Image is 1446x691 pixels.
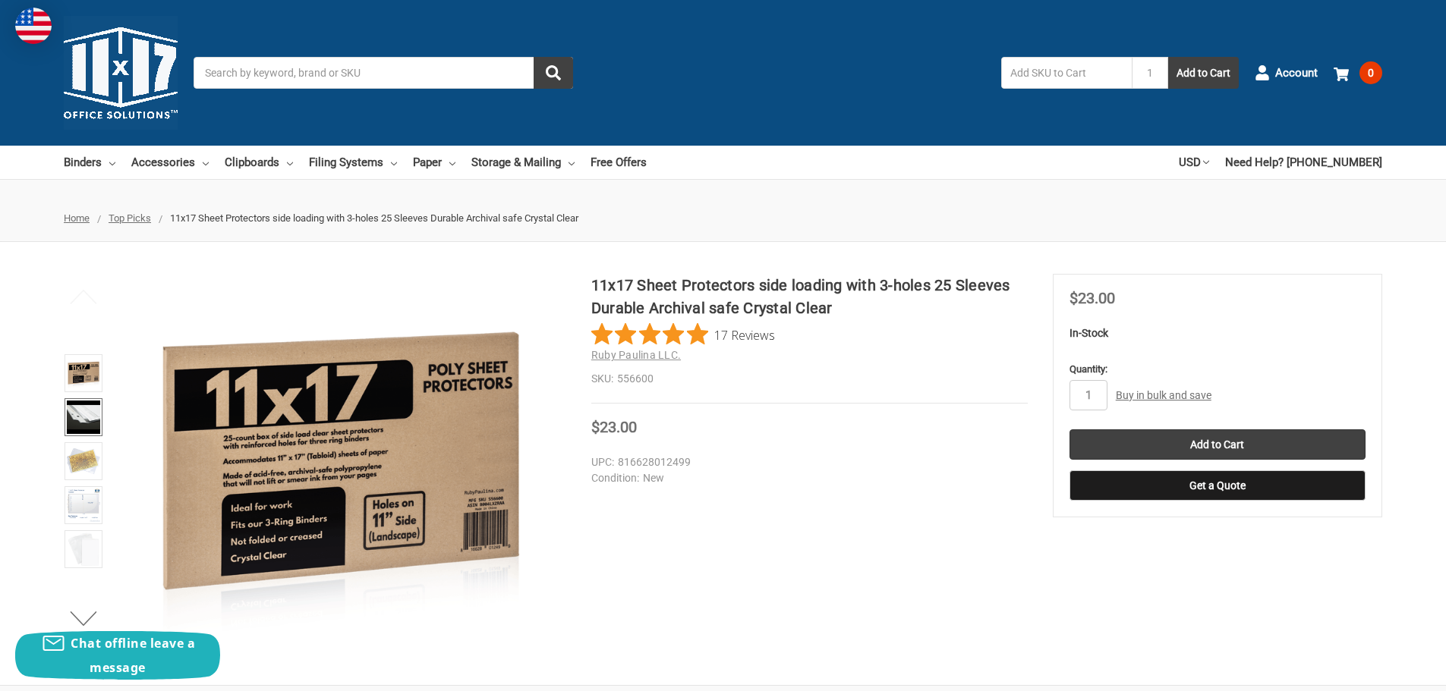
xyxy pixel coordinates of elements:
input: Add to Cart [1070,429,1366,460]
a: Accessories [131,146,209,179]
a: Storage & Mailing [471,146,575,179]
a: 0 [1334,53,1382,93]
button: Previous [61,281,107,312]
input: Add SKU to Cart [1001,57,1132,89]
p: In-Stock [1070,325,1366,341]
a: Free Offers [591,146,647,179]
a: Ruby Paulina LLC. [591,349,681,361]
dt: UPC: [591,454,614,470]
span: Chat offline leave a message [71,635,195,676]
button: Chat offline leave a message [15,631,220,680]
button: Get a Quote [1070,470,1366,501]
label: Quantity: [1070,362,1366,377]
a: Paper [413,146,455,179]
img: 11x17 Sheet Protectors side loading with 3-holes 25 Sleeves Durable Archival safe Crystal Clear [67,532,100,566]
span: 11x17 Sheet Protectors side loading with 3-holes 25 Sleeves Durable Archival safe Crystal Clear [170,212,578,224]
dd: 556600 [591,371,1028,387]
a: Account [1255,53,1318,93]
img: 11x17 Sheet Protectors side loading with 3-holes 25 Sleeves Durable Archival safe Crystal Clear [151,274,531,653]
img: duty and tax information for United States [15,8,52,44]
span: $23.00 [591,418,637,436]
dd: New [591,470,1021,486]
button: Rated 4.8 out of 5 stars from 17 reviews. Jump to reviews. [591,323,775,346]
dt: SKU: [591,371,613,387]
button: Next [61,603,107,633]
dd: 816628012499 [591,454,1021,470]
h1: 11x17 Sheet Protectors side loading with 3-holes 25 Sleeves Durable Archival safe Crystal Clear [591,274,1028,319]
span: 0 [1359,61,1382,84]
a: USD [1179,146,1209,179]
img: 11x17 Sheet Protector Poly with holes on 11" side 556600 [67,444,100,478]
button: Add to Cart [1168,57,1239,89]
dt: Condition: [591,470,639,486]
span: Account [1275,64,1318,82]
input: Search by keyword, brand or SKU [194,57,573,89]
span: 17 Reviews [714,323,775,346]
img: 11x17 Sheet Protectors side loading with 3-holes 25 Sleeves Durable Archival safe Crystal Clear [67,488,100,522]
span: $23.00 [1070,289,1115,307]
a: Top Picks [109,212,151,224]
a: Clipboards [225,146,293,179]
a: Buy in bulk and save [1116,389,1211,401]
img: 11x17 Sheet Protectors side loading with 3-holes 25 Sleeves Durable Archival safe Crystal Clear [67,400,100,434]
a: Binders [64,146,115,179]
img: 11x17 Sheet Protectors side loading with 3-holes 25 Sleeves Durable Archival safe Crystal Clear [67,356,100,390]
img: 11x17.com [64,16,178,130]
a: Filing Systems [309,146,397,179]
a: Need Help? [PHONE_NUMBER] [1225,146,1382,179]
a: Home [64,212,90,224]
